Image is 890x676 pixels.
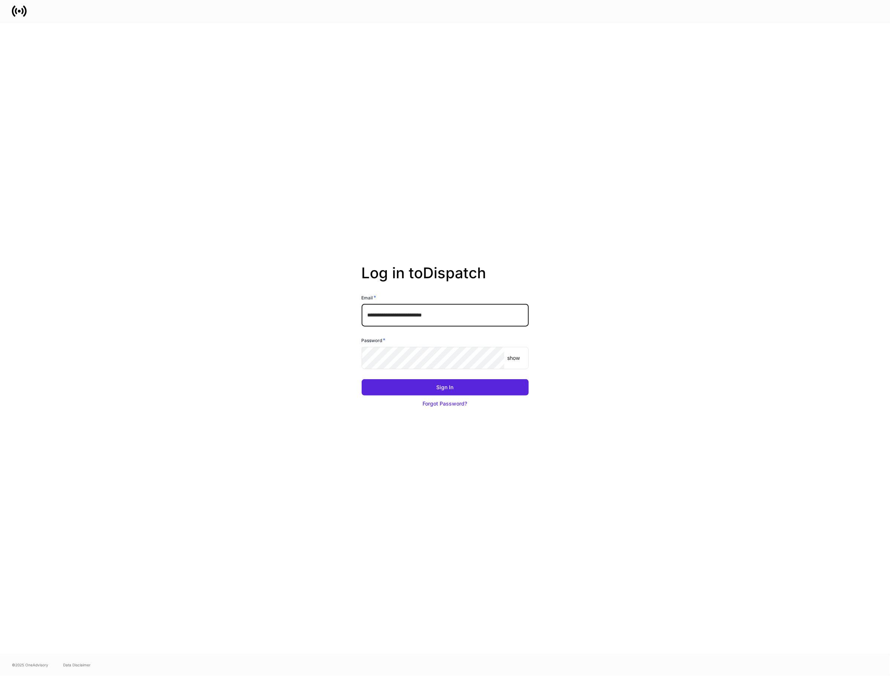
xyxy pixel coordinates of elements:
[362,337,386,344] h6: Password
[437,384,454,391] div: Sign In
[423,400,467,407] div: Forgot Password?
[63,662,91,668] a: Data Disclaimer
[362,264,529,294] h2: Log in to Dispatch
[362,294,376,301] h6: Email
[12,662,48,668] span: © 2025 OneAdvisory
[507,354,520,362] p: show
[362,379,529,396] button: Sign In
[362,396,529,412] button: Forgot Password?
